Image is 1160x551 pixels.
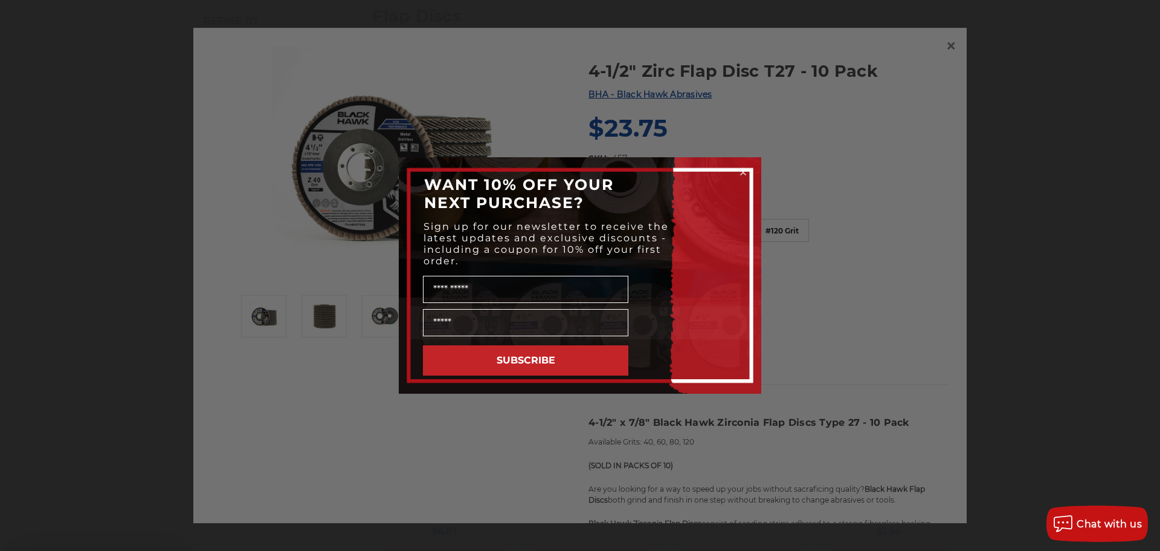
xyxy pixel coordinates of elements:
[1077,518,1142,530] span: Chat with us
[424,175,614,212] span: WANT 10% OFF YOUR NEXT PURCHASE?
[423,309,628,336] input: Email
[1046,506,1148,542] button: Chat with us
[423,345,628,376] button: SUBSCRIBE
[424,221,669,267] span: Sign up for our newsletter to receive the latest updates and exclusive discounts - including a co...
[737,166,749,178] button: Close dialog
